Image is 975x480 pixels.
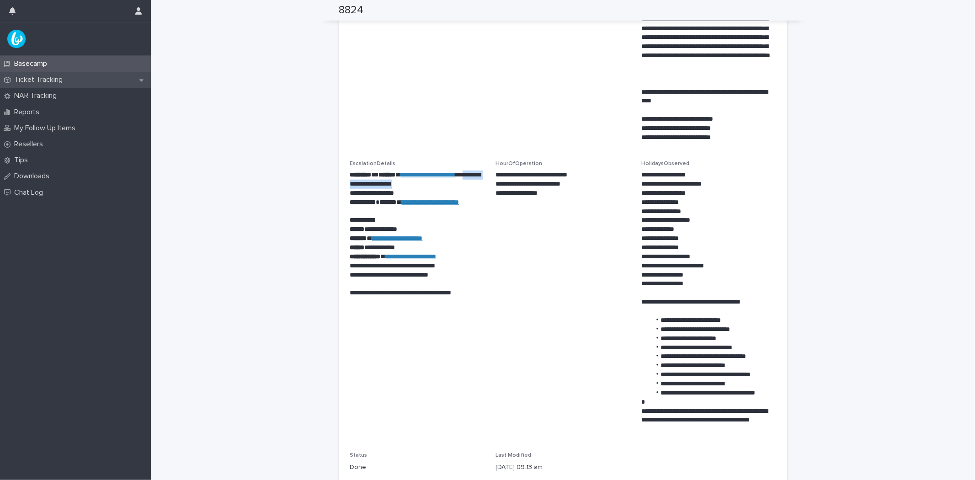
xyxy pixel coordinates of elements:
[11,59,54,68] p: Basecamp
[11,91,64,100] p: NAR Tracking
[11,124,83,133] p: My Follow Up Items
[350,161,396,166] span: EscalationDetails
[350,463,485,472] p: Done
[495,453,531,458] span: Last Modified
[339,4,364,17] h2: 8824
[11,75,70,84] p: Ticket Tracking
[7,30,26,48] img: UPKZpZA3RCu7zcH4nw8l
[11,188,50,197] p: Chat Log
[350,453,368,458] span: Status
[11,156,35,165] p: Tips
[11,172,57,181] p: Downloads
[495,463,630,472] p: [DATE] 09:13 am
[11,140,50,149] p: Resellers
[11,108,47,117] p: Reports
[641,161,689,166] span: HolidaysObserved
[495,161,542,166] span: HourOfOperation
